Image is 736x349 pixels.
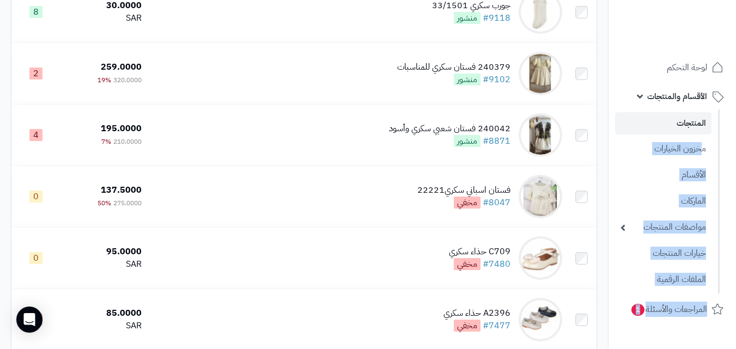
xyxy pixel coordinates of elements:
[519,52,562,95] img: 240379 فستان سكري للمناسبات
[65,258,142,271] div: SAR
[483,11,510,25] a: #9118
[615,242,711,265] a: خيارات المنتجات
[483,319,510,332] a: #7477
[615,296,729,322] a: المراجعات والأسئلة1
[519,113,562,157] img: 240042 فستان شعبي سكري وأسود
[454,258,480,270] span: مخفي
[615,268,711,291] a: الملفات الرقمية
[662,30,726,53] img: logo-2.png
[443,307,510,320] div: A2396 حذاء سكري
[98,198,111,208] span: 50%
[647,89,707,104] span: الأقسام والمنتجات
[615,189,711,213] a: الماركات
[113,75,142,85] span: 320.0000
[454,135,480,147] span: منشور
[483,258,510,271] a: #7480
[483,196,510,209] a: #8047
[113,198,142,208] span: 275.0000
[389,123,510,135] div: 240042 فستان شعبي سكري وأسود
[16,307,42,333] div: Open Intercom Messenger
[101,183,142,197] span: 137.5000
[667,60,707,75] span: لوحة التحكم
[397,61,510,74] div: 240379 فستان سكري للمناسبات
[65,307,142,320] div: 85.0000
[29,6,42,18] span: 8
[101,137,111,146] span: 7%
[615,112,711,134] a: المنتجات
[519,298,562,341] img: A2396 حذاء سكري
[631,304,644,316] span: 1
[483,73,510,86] a: #9102
[449,246,510,258] div: C709 حذاء سكري
[454,320,480,332] span: مخفي
[113,137,142,146] span: 210.0000
[519,236,562,280] img: C709 حذاء سكري
[454,197,480,209] span: مخفي
[615,137,711,161] a: مخزون الخيارات
[65,12,142,25] div: SAR
[65,320,142,332] div: SAR
[630,302,707,317] span: المراجعات والأسئلة
[483,134,510,148] a: #8871
[615,216,711,239] a: مواصفات المنتجات
[101,122,142,135] span: 195.0000
[29,191,42,203] span: 0
[519,175,562,218] img: فستان اسباني سكري22221
[29,252,42,264] span: 0
[454,12,480,24] span: منشور
[65,246,142,258] div: 95.0000
[101,60,142,74] span: 259.0000
[29,129,42,141] span: 4
[615,163,711,187] a: الأقسام
[29,68,42,79] span: 2
[615,54,729,81] a: لوحة التحكم
[98,75,111,85] span: 19%
[454,74,480,85] span: منشور
[417,184,510,197] div: فستان اسباني سكري22221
